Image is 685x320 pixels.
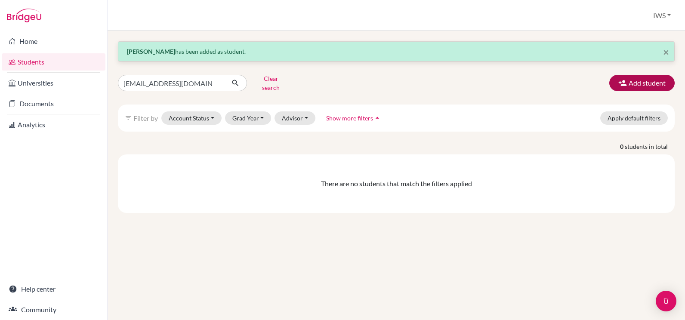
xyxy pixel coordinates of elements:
[620,142,625,151] strong: 0
[319,111,389,125] button: Show more filtersarrow_drop_up
[118,75,225,91] input: Find student by name...
[125,178,668,189] div: There are no students that match the filters applied
[649,7,675,24] button: IWS
[2,116,105,133] a: Analytics
[663,46,669,58] span: ×
[625,142,675,151] span: students in total
[225,111,272,125] button: Grad Year
[609,75,675,91] button: Add student
[600,111,668,125] button: Apply default filters
[2,33,105,50] a: Home
[2,301,105,318] a: Community
[2,53,105,71] a: Students
[663,47,669,57] button: Close
[161,111,222,125] button: Account Status
[2,74,105,92] a: Universities
[656,291,676,311] div: Open Intercom Messenger
[133,114,158,122] span: Filter by
[7,9,41,22] img: Bridge-U
[2,280,105,298] a: Help center
[326,114,373,122] span: Show more filters
[2,95,105,112] a: Documents
[275,111,315,125] button: Advisor
[127,48,175,55] strong: [PERSON_NAME]
[373,114,382,122] i: arrow_drop_up
[125,114,132,121] i: filter_list
[127,47,666,56] p: has been added as student.
[247,72,295,94] button: Clear search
